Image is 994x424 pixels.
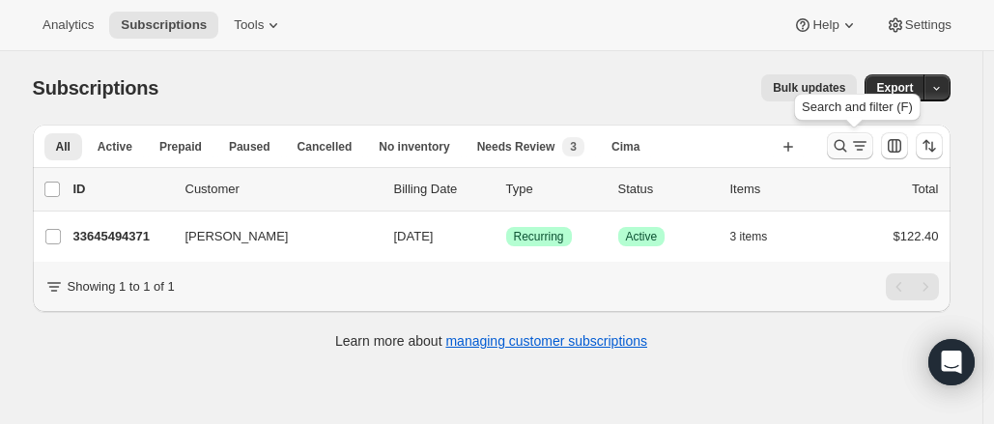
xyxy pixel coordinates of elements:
span: $122.40 [894,229,939,243]
span: Bulk updates [773,80,845,96]
span: Recurring [514,229,564,244]
span: Subscriptions [33,77,159,99]
span: Active [98,139,132,155]
span: Help [812,17,838,33]
span: Export [876,80,913,96]
p: Status [618,180,715,199]
span: Paused [229,139,270,155]
button: [PERSON_NAME] [174,221,367,252]
button: Sort the results [916,132,943,159]
span: 3 [570,139,577,155]
a: managing customer subscriptions [445,333,647,349]
p: Total [912,180,938,199]
span: [PERSON_NAME] [185,227,289,246]
p: 33645494371 [73,227,170,246]
button: Export [865,74,924,101]
button: Create new view [773,133,804,160]
span: No inventory [379,139,449,155]
span: Cancelled [298,139,353,155]
p: ID [73,180,170,199]
div: Type [506,180,603,199]
p: Customer [185,180,379,199]
div: IDCustomerBilling DateTypeStatusItemsTotal [73,180,939,199]
button: Bulk updates [761,74,857,101]
button: Settings [874,12,963,39]
div: Open Intercom Messenger [928,339,975,385]
p: Learn more about [335,331,647,351]
span: Cima [611,139,639,155]
button: Analytics [31,12,105,39]
p: Showing 1 to 1 of 1 [68,277,175,297]
span: Prepaid [159,139,202,155]
span: Settings [905,17,951,33]
span: All [56,139,71,155]
button: Tools [222,12,295,39]
span: Needs Review [477,139,555,155]
span: Subscriptions [121,17,207,33]
span: 3 items [730,229,768,244]
button: Search and filter results [827,132,873,159]
button: 3 items [730,223,789,250]
span: [DATE] [394,229,434,243]
div: Items [730,180,827,199]
nav: Pagination [886,273,939,300]
button: Help [781,12,869,39]
button: Customize table column order and visibility [881,132,908,159]
p: Billing Date [394,180,491,199]
span: Tools [234,17,264,33]
span: Analytics [43,17,94,33]
span: Active [626,229,658,244]
button: Subscriptions [109,12,218,39]
div: 33645494371[PERSON_NAME][DATE]SuccessRecurringSuccessActive3 items$122.40 [73,223,939,250]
